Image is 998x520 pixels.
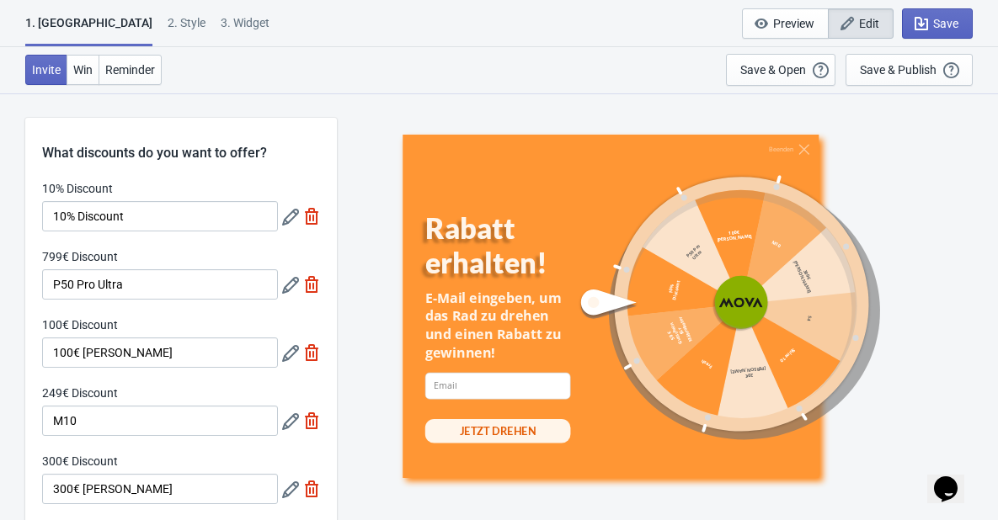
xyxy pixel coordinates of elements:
[742,8,829,39] button: Preview
[42,453,118,470] label: 300€ Discount
[927,453,981,503] iframe: chat widget
[303,480,320,497] img: delete.svg
[32,63,61,77] span: Invite
[846,54,973,86] button: Save & Publish
[42,180,113,197] label: 10% Discount
[933,17,958,30] span: Save
[303,412,320,429] img: delete.svg
[105,63,155,77] span: Reminder
[42,316,118,333] label: 100€ Discount
[303,208,320,225] img: delete.svg
[221,14,270,44] div: 3. Widget
[25,55,67,85] button: Invite
[303,344,320,361] img: delete.svg
[860,63,937,77] div: Save & Publish
[459,423,535,438] div: JETZT DREHEN
[902,8,973,39] button: Save
[828,8,894,39] button: Edit
[773,17,814,30] span: Preview
[740,63,806,77] div: Save & Open
[769,146,793,153] div: Beenden
[726,54,835,86] button: Save & Open
[73,63,93,77] span: Win
[42,385,118,401] label: 249€ Discount
[424,372,570,399] input: Email
[67,55,99,85] button: Win
[25,14,152,46] div: 1. [GEOGRAPHIC_DATA]
[99,55,162,85] button: Reminder
[42,248,118,265] label: 799€ Discount
[859,17,879,30] span: Edit
[303,276,320,293] img: delete.svg
[168,14,205,44] div: 2 . Style
[25,118,337,163] div: What discounts do you want to offer?
[424,289,570,362] div: E-Mail eingeben, um das Rad zu drehen und einen Rabatt zu gewinnen!
[424,210,599,279] div: Rabatt erhalten!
